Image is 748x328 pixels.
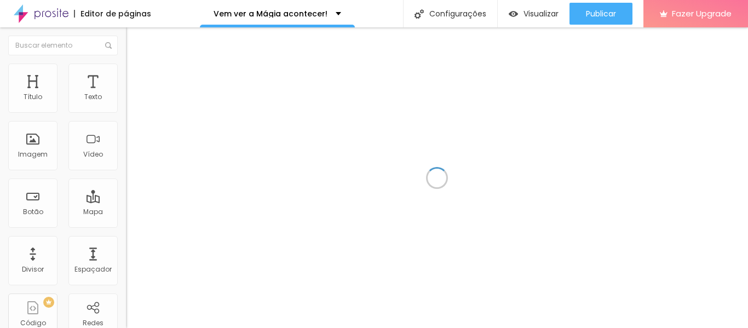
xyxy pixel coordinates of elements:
span: Fazer Upgrade [672,9,732,18]
div: Título [24,93,42,101]
div: Espaçador [74,266,112,273]
p: Vem ver a Mágia acontecer! [214,10,327,18]
span: Visualizar [523,9,559,18]
img: Icone [105,42,112,49]
img: view-1.svg [509,9,518,19]
button: Publicar [569,3,632,25]
div: Mapa [83,208,103,216]
div: Vídeo [83,151,103,158]
input: Buscar elemento [8,36,118,55]
div: Imagem [18,151,48,158]
div: Botão [23,208,43,216]
button: Visualizar [498,3,569,25]
div: Editor de páginas [74,10,151,18]
div: Divisor [22,266,44,273]
div: Texto [84,93,102,101]
span: Publicar [586,9,616,18]
img: Icone [415,9,424,19]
